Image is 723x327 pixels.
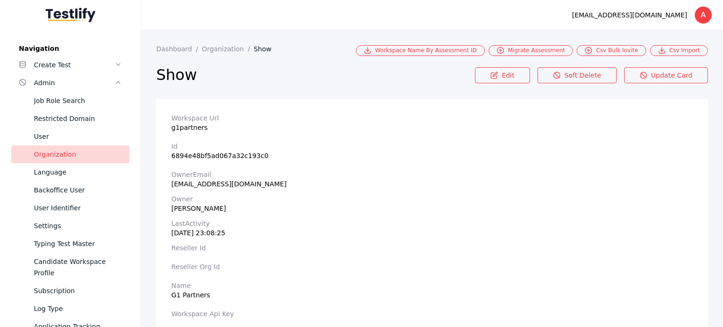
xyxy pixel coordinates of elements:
[695,7,712,24] div: A
[202,45,254,53] a: Organization
[11,235,129,253] a: Typing Test Master
[171,171,693,178] label: ownerEmail
[171,195,693,203] label: owner
[171,282,693,299] section: G1 Partners
[11,92,129,110] a: Job Role Search
[34,184,122,196] div: Backoffice User
[156,45,202,53] a: Dashboard
[34,303,122,314] div: Log Type
[11,110,129,128] a: Restricted Domain
[34,202,122,214] div: User Identifier
[34,59,114,71] div: Create Test
[356,45,485,56] a: Workspace Name By Assessment ID
[538,67,617,83] a: Soft Delete
[34,238,122,249] div: Typing Test Master
[34,167,122,178] div: Language
[11,128,129,145] a: User
[46,8,96,22] img: Testlify - Backoffice
[650,45,708,56] a: Csv Import
[11,199,129,217] a: User Identifier
[11,217,129,235] a: Settings
[11,253,129,282] a: Candidate Workspace Profile
[577,45,646,56] a: Csv Bulk Invite
[34,285,122,296] div: Subscription
[171,143,693,150] label: Id
[11,45,129,52] label: Navigation
[171,143,693,160] section: 6894e48bf5ad067a32c193c0
[171,205,693,212] div: [PERSON_NAME]
[34,149,122,160] div: Organization
[475,67,530,83] a: Edit
[34,256,122,279] div: Candidate Workspace Profile
[489,45,573,56] a: Migrate Assessment
[171,180,693,188] div: [EMAIL_ADDRESS][DOMAIN_NAME]
[34,113,122,124] div: Restricted Domain
[171,282,693,289] label: Name
[156,65,475,84] h2: Show
[171,114,693,122] label: Workspace Url
[171,244,693,252] label: Reseller Id
[624,67,708,83] a: Update Card
[34,77,114,88] div: Admin
[171,114,693,131] section: g1partners
[11,181,129,199] a: Backoffice User
[11,282,129,300] a: Subscription
[171,229,693,237] div: [DATE] 23:08:25
[171,220,693,227] label: lastActivity
[11,300,129,318] a: Log Type
[34,95,122,106] div: Job Role Search
[171,263,693,271] label: Reseller Org Id
[34,131,122,142] div: User
[572,9,687,21] div: [EMAIL_ADDRESS][DOMAIN_NAME]
[254,45,279,53] a: Show
[34,220,122,231] div: Settings
[11,163,129,181] a: Language
[11,145,129,163] a: Organization
[171,310,693,318] label: Workspace Api Key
